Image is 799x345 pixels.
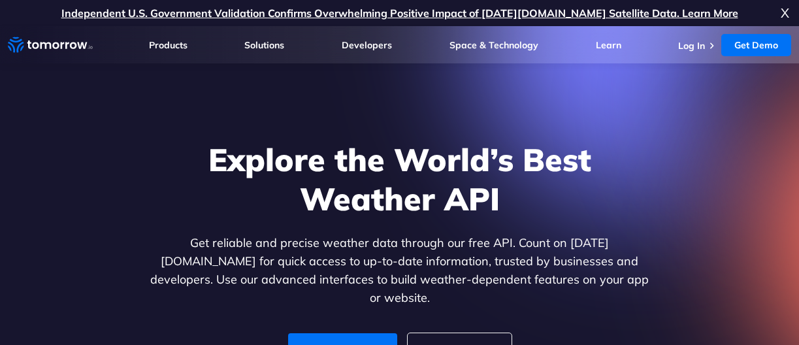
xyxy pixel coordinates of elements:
a: Solutions [244,39,284,51]
a: Space & Technology [449,39,538,51]
a: Products [149,39,188,51]
a: Get Demo [721,34,791,56]
p: Get reliable and precise weather data through our free API. Count on [DATE][DOMAIN_NAME] for quic... [148,234,652,307]
a: Log In [678,40,705,52]
h1: Explore the World’s Best Weather API [148,140,652,218]
a: Developers [342,39,392,51]
a: Home link [8,35,93,55]
a: Learn [596,39,621,51]
a: Independent U.S. Government Validation Confirms Overwhelming Positive Impact of [DATE][DOMAIN_NAM... [61,7,738,20]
